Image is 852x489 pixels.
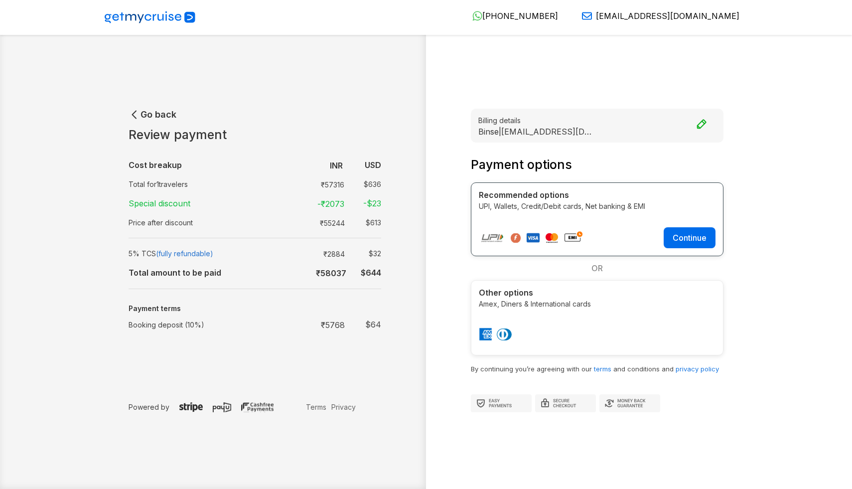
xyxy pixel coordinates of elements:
a: Privacy [329,402,358,412]
b: ₹ 58037 [316,268,346,278]
strong: ₹ 5768 [321,320,345,330]
b: $ 644 [361,268,381,278]
img: cashfree [241,402,274,412]
td: 5% TCS [129,244,293,263]
td: : [293,315,298,334]
strong: $ 64 [365,320,381,329]
img: stripe [179,402,203,412]
p: By continuing you’re agreeing with our and conditions and [471,363,723,374]
div: OR [471,256,723,280]
small: Billing details [478,115,716,126]
td: : [293,263,298,283]
img: WhatsApp [472,11,482,21]
td: $ 636 [348,177,381,191]
h4: Recommended options [479,190,715,200]
a: privacy policy [676,365,719,373]
td: Total for 1 travelers [129,175,293,193]
img: payu [213,402,231,412]
b: Total amount to be paid [129,268,221,278]
td: : [293,244,298,263]
p: Amex, Diners & International cards [479,299,715,309]
img: Email [582,11,592,21]
h3: Payment options [471,158,723,172]
td: $ 32 [349,246,381,261]
p: Powered by [129,402,303,412]
td: ₹ 2884 [312,246,349,261]
a: terms [594,365,611,373]
b: Cost breakup [129,160,182,170]
h4: Other options [479,288,715,298]
strong: Special discount [129,198,190,208]
b: INR [330,161,343,170]
td: : [293,175,298,193]
td: ₹ 55244 [312,215,349,230]
td: : [293,155,298,175]
strong: -₹ 2073 [317,199,344,209]
td: Booking deposit (10%) [129,315,293,334]
td: Price after discount [129,213,293,232]
td: ₹ 57316 [312,177,348,191]
h5: Payment terms [129,305,381,313]
button: Go back [129,109,176,121]
a: [EMAIL_ADDRESS][DOMAIN_NAME] [574,11,739,21]
p: UPI, Wallets, Credit/Debit cards, Net banking & EMI [479,201,715,211]
button: Continue [664,227,715,248]
strong: -$ 23 [363,198,381,208]
td: $ 613 [349,215,381,230]
a: Terms [303,402,329,412]
a: [PHONE_NUMBER] [464,11,558,21]
td: : [293,193,298,213]
span: [PHONE_NUMBER] [482,11,558,21]
b: USD [365,160,381,170]
span: [EMAIL_ADDRESS][DOMAIN_NAME] [596,11,739,21]
p: Binse | [EMAIL_ADDRESS][DOMAIN_NAME] [478,127,593,136]
h1: Review payment [129,128,381,143]
td: : [293,213,298,232]
span: (fully refundable) [156,249,213,258]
